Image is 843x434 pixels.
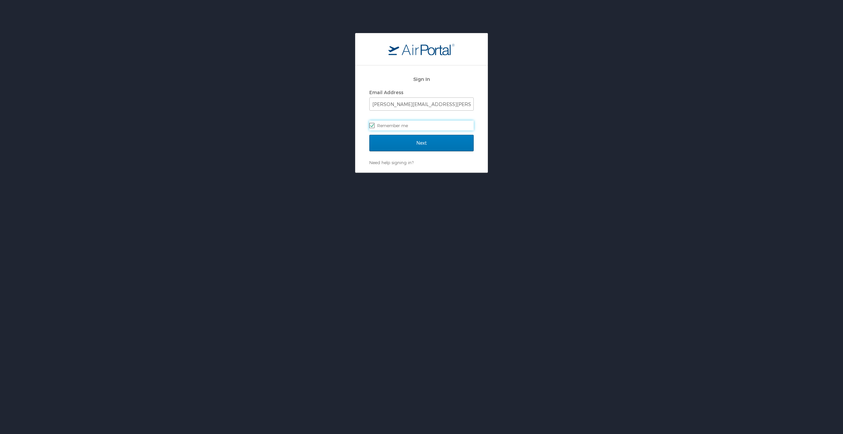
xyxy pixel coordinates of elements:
label: Email Address [369,90,403,95]
img: logo [388,43,455,55]
h2: Sign In [369,75,474,83]
input: Next [369,135,474,151]
a: Need help signing in? [369,160,414,165]
label: Remember me [369,121,474,130]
